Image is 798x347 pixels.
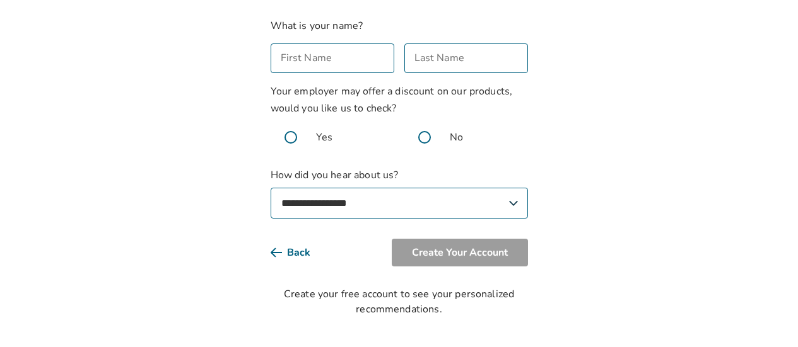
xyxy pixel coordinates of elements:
[271,239,331,266] button: Back
[316,130,332,145] span: Yes
[271,19,363,33] label: What is your name?
[271,84,513,115] span: Your employer may offer a discount on our products, would you like us to check?
[271,287,528,317] div: Create your free account to see your personalized recommendations.
[735,287,798,347] iframe: Chat Widget
[271,168,528,219] label: How did you hear about us?
[450,130,463,145] span: No
[392,239,528,266] button: Create Your Account
[271,188,528,219] select: How did you hear about us?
